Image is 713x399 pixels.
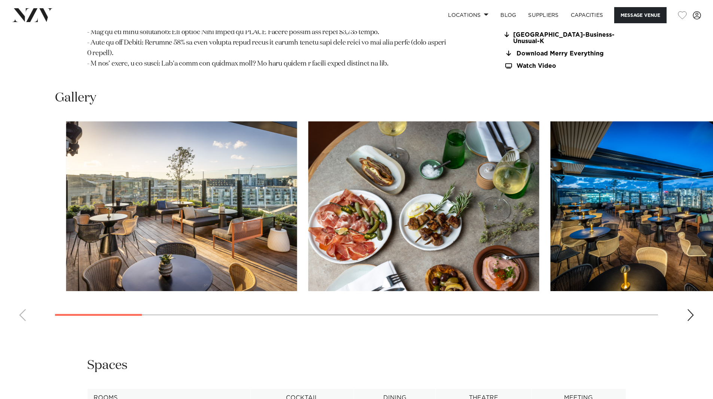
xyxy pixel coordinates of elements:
[504,25,626,44] a: Download QT-[GEOGRAPHIC_DATA]-Business-Unusual-K
[87,357,128,374] h2: Spaces
[55,90,96,106] h2: Gallery
[504,50,626,57] a: Download Merry Everything
[504,63,626,69] a: Watch Video
[12,8,53,22] img: nzv-logo.png
[522,7,564,23] a: SUPPLIERS
[308,121,539,291] swiper-slide: 2 / 17
[614,7,667,23] button: Message Venue
[66,121,297,291] swiper-slide: 1 / 17
[442,7,494,23] a: Locations
[494,7,522,23] a: BLOG
[565,7,609,23] a: Capacities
